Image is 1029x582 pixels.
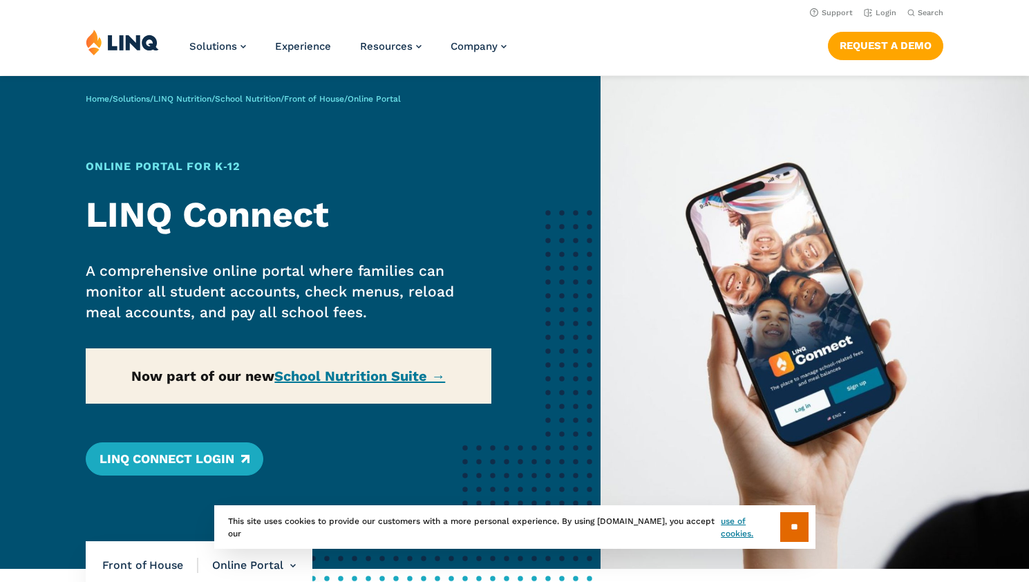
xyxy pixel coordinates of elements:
strong: LINQ Connect [86,194,329,236]
a: use of cookies. [721,515,780,540]
a: Home [86,94,109,104]
button: Open Search Bar [907,8,943,18]
a: LINQ Nutrition [153,94,211,104]
a: Front of House [284,94,344,104]
a: Login [864,8,896,17]
a: Resources [360,40,422,53]
a: Experience [275,40,331,53]
a: School Nutrition [215,94,281,104]
span: / / / / / [86,94,401,104]
a: Company [451,40,507,53]
span: Resources [360,40,413,53]
strong: Now part of our new [131,368,445,384]
a: Request a Demo [828,32,943,59]
a: Support [810,8,853,17]
img: LINQ | K‑12 Software [86,29,159,55]
a: LINQ Connect Login [86,442,263,476]
p: A comprehensive online portal where families can monitor all student accounts, check menus, reloa... [86,261,491,323]
h1: Online Portal for K‑12 [86,158,491,175]
nav: Button Navigation [828,29,943,59]
span: Solutions [189,40,237,53]
a: Solutions [189,40,246,53]
nav: Primary Navigation [189,29,507,75]
span: Online Portal [348,94,401,104]
span: Search [918,8,943,17]
div: This site uses cookies to provide our customers with a more personal experience. By using [DOMAIN... [214,505,815,549]
span: Company [451,40,498,53]
a: Solutions [113,94,150,104]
